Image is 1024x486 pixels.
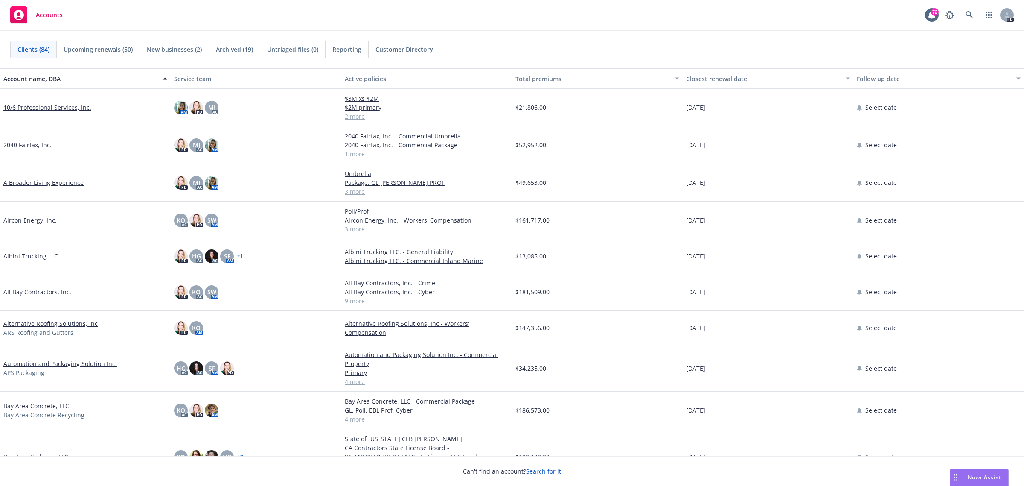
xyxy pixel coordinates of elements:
[189,404,203,417] img: photo
[345,287,509,296] a: All Bay Contractors, Inc. - Cyber
[865,178,897,187] span: Select date
[192,323,201,332] span: KO
[865,287,897,296] span: Select date
[686,141,705,149] span: [DATE]
[193,141,200,149] span: MJ
[205,176,218,190] img: photo
[345,434,509,443] a: State of [US_STATE] CLB [PERSON_NAME]
[686,452,705,461] span: [DATE]
[686,252,705,261] span: [DATE]
[3,368,44,377] span: APS Packaging
[192,287,201,296] span: KO
[205,249,218,263] img: photo
[857,74,1011,83] div: Follow up date
[515,323,550,332] span: $147,356.00
[515,103,546,112] span: $21,806.00
[686,103,705,112] span: [DATE]
[865,364,897,373] span: Select date
[224,252,230,261] span: SF
[345,397,509,406] a: Bay Area Concrete, LLC - Commercial Package
[515,287,550,296] span: $181,509.00
[853,68,1024,89] button: Follow up date
[950,469,961,486] div: Drag to move
[3,287,71,296] a: All Bay Contractors, Inc.
[189,214,203,227] img: photo
[865,452,897,461] span: Select date
[345,443,509,470] a: CA Contractors State License Board - [DEMOGRAPHIC_DATA] State License LLC Employee Worker Bond
[237,454,243,460] a: + 2
[950,469,1009,486] button: Nova Assist
[174,285,188,299] img: photo
[3,319,98,328] a: Alternative Roofing Solutions, Inc
[345,169,509,178] a: Umbrella
[174,321,188,335] img: photo
[345,112,509,121] a: 2 more
[177,452,185,461] span: KO
[174,249,188,263] img: photo
[345,406,509,415] a: GL, Poll, EBL Prof, Cyber
[515,364,546,373] span: $34,235.00
[865,103,897,112] span: Select date
[345,94,509,103] a: $3M xs $2M
[3,401,69,410] a: Bay Area Concrete, LLC
[345,368,509,377] a: Primary
[7,3,66,27] a: Accounts
[147,45,202,54] span: New businesses (2)
[174,74,338,83] div: Service team
[209,364,215,373] span: SF
[189,450,203,464] img: photo
[345,415,509,424] a: 4 more
[267,45,318,54] span: Untriaged files (0)
[205,450,218,464] img: photo
[686,178,705,187] span: [DATE]
[941,6,958,23] a: Report a Bug
[17,45,49,54] span: Clients (84)
[865,216,897,225] span: Select date
[3,410,84,419] span: Bay Area Concrete Recycling
[375,45,433,54] span: Customer Directory
[208,103,215,112] span: MJ
[515,406,550,415] span: $186,573.00
[345,74,509,83] div: Active policies
[515,452,550,461] span: $190,149.00
[526,467,561,475] a: Search for it
[345,256,509,265] a: Albini Trucking LLC. - Commercial Inland Marine
[64,45,133,54] span: Upcoming renewals (50)
[512,68,683,89] button: Total premiums
[3,452,68,461] a: Bay Area Hydrovac LLC
[3,178,84,187] a: A Broader Living Experience
[3,103,91,112] a: 10/6 Professional Services, Inc.
[341,68,512,89] button: Active policies
[345,141,509,149] a: 2040 Fairfax, Inc. - Commercial Package
[515,141,546,149] span: $52,952.00
[686,323,705,332] span: [DATE]
[686,216,705,225] span: [DATE]
[216,45,253,54] span: Archived (19)
[345,207,509,216] a: Poll/Prof
[345,216,509,225] a: Aircon Energy, Inc. - Workers' Compensation
[980,6,998,23] a: Switch app
[223,452,231,461] span: HB
[205,404,218,417] img: photo
[345,247,509,256] a: Albini Trucking LLC. - General Liability
[463,467,561,476] span: Can't find an account?
[345,278,509,287] a: All Bay Contractors, Inc. - Crime
[345,103,509,112] a: $2M primary
[189,361,203,375] img: photo
[345,377,509,386] a: 4 more
[345,132,509,141] a: 2040 Fairfax, Inc. - Commercial Umbrella
[237,254,243,259] a: + 1
[515,216,550,225] span: $161,717.00
[686,364,705,373] span: [DATE]
[3,328,73,337] span: ARS Roofing and Gutters
[515,74,670,83] div: Total premiums
[345,350,509,368] a: Automation and Packaging Solution Inc. - Commercial Property
[686,74,841,83] div: Closest renewal date
[515,252,546,261] span: $13,085.00
[345,319,509,337] a: Alternative Roofing Solutions, Inc - Workers' Compensation
[345,178,509,187] a: Package: GL [PERSON_NAME] PROF
[174,176,188,190] img: photo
